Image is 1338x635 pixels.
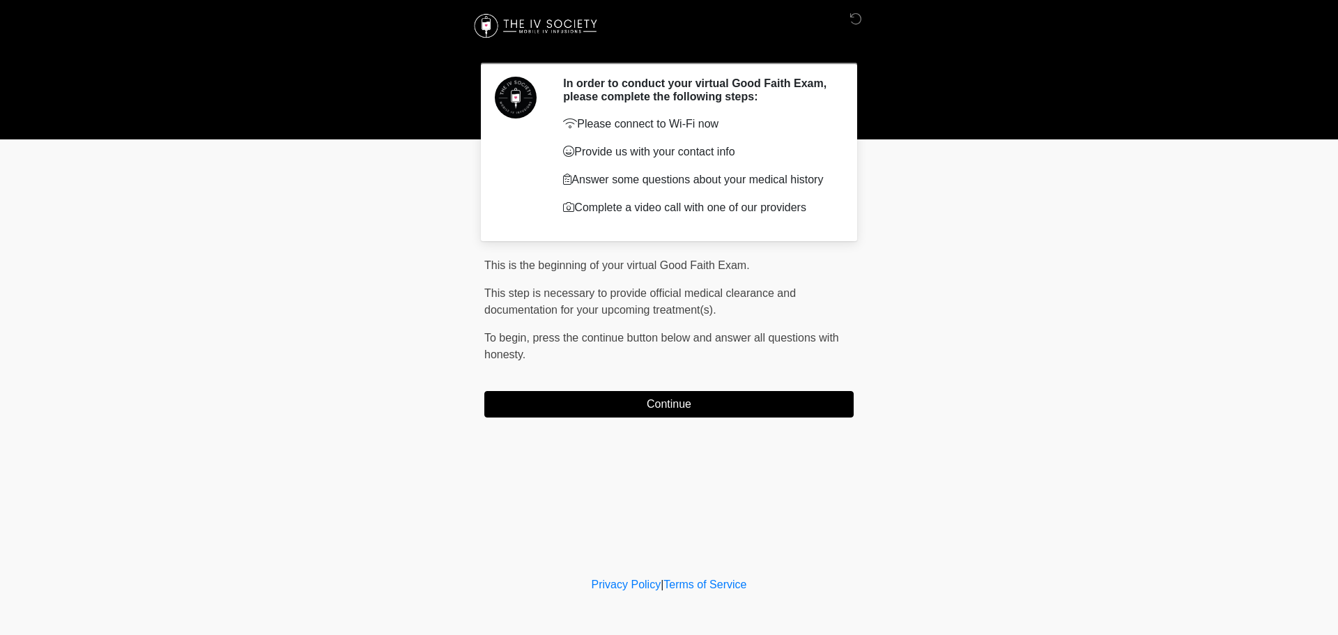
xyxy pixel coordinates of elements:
a: Terms of Service [663,579,746,590]
span: This is the beginning of your virtual Good Faith Exam. [484,259,750,271]
p: Answer some questions about your medical history [563,171,833,188]
a: | [661,579,663,590]
img: The IV Society Logo [470,10,603,42]
h2: In order to conduct your virtual Good Faith Exam, please complete the following steps: [563,77,833,103]
button: Continue [484,391,854,418]
p: Please connect to Wi-Fi now [563,116,833,132]
p: Provide us with your contact info [563,144,833,160]
span: To begin, ﻿﻿﻿﻿﻿﻿﻿press the continue button below and answer all questions with honesty. [484,332,839,360]
p: Complete a video call with one of our providers [563,199,833,216]
a: Privacy Policy [592,579,661,590]
img: Agent Avatar [495,77,537,118]
span: This step is necessary to provide official medical clearance and documentation for your upcoming ... [484,287,796,316]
